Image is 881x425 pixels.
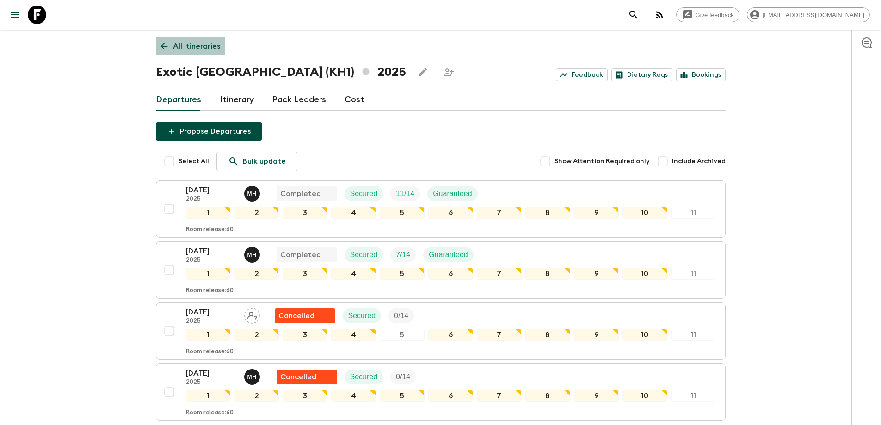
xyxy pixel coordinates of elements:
[186,207,231,219] div: 1
[234,329,279,341] div: 2
[244,369,262,385] button: MH
[244,189,262,196] span: Mr. Heng Pringratana (Prefer name : James)
[388,308,414,323] div: Trip Fill
[186,409,234,417] p: Room release: 60
[390,186,420,201] div: Trip Fill
[574,329,619,341] div: 9
[216,152,297,171] a: Bulk update
[186,226,234,234] p: Room release: 60
[380,390,425,402] div: 5
[186,348,234,356] p: Room release: 60
[6,6,24,24] button: menu
[671,329,716,341] div: 11
[477,390,522,402] div: 7
[556,68,608,81] a: Feedback
[574,268,619,280] div: 9
[390,247,416,262] div: Trip Fill
[156,180,726,238] button: [DATE]2025Mr. Heng Pringratana (Prefer name : James)CompletedSecuredTrip FillGuaranteed1234567891...
[477,207,522,219] div: 7
[396,249,410,260] p: 7 / 14
[413,63,432,81] button: Edit this itinerary
[343,308,382,323] div: Secured
[186,287,234,295] p: Room release: 60
[283,268,327,280] div: 3
[247,373,257,381] p: M H
[280,249,321,260] p: Completed
[348,310,376,321] p: Secured
[380,207,425,219] div: 5
[278,310,314,321] p: Cancelled
[622,390,667,402] div: 10
[747,7,870,22] div: [EMAIL_ADDRESS][DOMAIN_NAME]
[525,207,570,219] div: 8
[277,370,337,384] div: Flash Pack cancellation
[244,372,262,379] span: Mr. Heng Pringratana (Prefer name : James)
[624,6,643,24] button: search adventures
[283,329,327,341] div: 3
[156,63,406,81] h1: Exotic [GEOGRAPHIC_DATA] (KH1) 2025
[672,157,726,166] span: Include Archived
[280,371,316,382] p: Cancelled
[345,370,383,384] div: Secured
[554,157,650,166] span: Show Attention Required only
[186,329,231,341] div: 1
[676,7,739,22] a: Give feedback
[186,268,231,280] div: 1
[622,207,667,219] div: 10
[156,89,201,111] a: Departures
[156,363,726,421] button: [DATE]2025Mr. Heng Pringratana (Prefer name : James)Flash Pack cancellationSecuredTrip Fill123456...
[243,156,286,167] p: Bulk update
[283,207,327,219] div: 3
[186,246,237,257] p: [DATE]
[186,318,237,325] p: 2025
[186,185,237,196] p: [DATE]
[428,207,473,219] div: 6
[156,302,726,360] button: [DATE]2025Assign pack leaderFlash Pack cancellationSecuredTrip Fill1234567891011Room release:60
[186,379,237,386] p: 2025
[671,207,716,219] div: 11
[611,68,672,81] a: Dietary Reqs
[390,370,416,384] div: Trip Fill
[186,307,237,318] p: [DATE]
[186,196,237,203] p: 2025
[380,329,425,341] div: 5
[345,89,364,111] a: Cost
[186,368,237,379] p: [DATE]
[574,207,619,219] div: 9
[283,390,327,402] div: 3
[234,390,279,402] div: 2
[394,310,408,321] p: 0 / 14
[622,329,667,341] div: 10
[156,122,262,141] button: Propose Departures
[272,89,326,111] a: Pack Leaders
[244,311,260,318] span: Assign pack leader
[758,12,869,18] span: [EMAIL_ADDRESS][DOMAIN_NAME]
[350,188,378,199] p: Secured
[676,68,726,81] a: Bookings
[186,257,237,264] p: 2025
[345,186,383,201] div: Secured
[671,390,716,402] div: 11
[350,371,378,382] p: Secured
[439,63,458,81] span: Share this itinerary
[186,390,231,402] div: 1
[173,41,220,52] p: All itineraries
[331,390,376,402] div: 4
[622,268,667,280] div: 10
[525,390,570,402] div: 8
[477,329,522,341] div: 7
[280,188,321,199] p: Completed
[690,12,739,18] span: Give feedback
[477,268,522,280] div: 7
[234,268,279,280] div: 2
[428,390,473,402] div: 6
[433,188,472,199] p: Guaranteed
[396,188,414,199] p: 11 / 14
[380,268,425,280] div: 5
[156,37,225,55] a: All itineraries
[331,207,376,219] div: 4
[234,207,279,219] div: 2
[525,268,570,280] div: 8
[525,329,570,341] div: 8
[331,329,376,341] div: 4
